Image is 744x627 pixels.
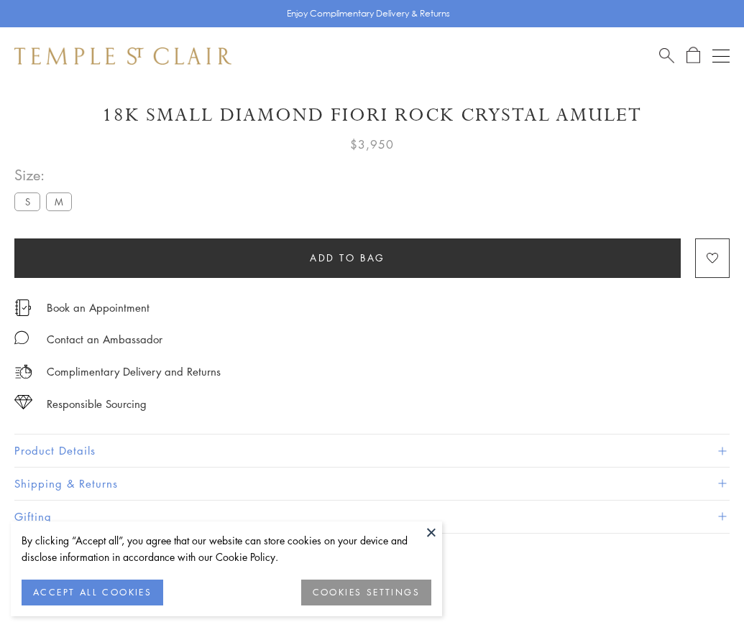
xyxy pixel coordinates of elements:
button: Gifting [14,501,730,533]
a: Book an Appointment [47,299,150,315]
p: Complimentary Delivery and Returns [47,363,221,381]
label: S [14,192,40,210]
span: Add to bag [310,250,385,266]
img: icon_appointment.svg [14,299,32,316]
div: Contact an Ambassador [47,330,162,348]
img: icon_delivery.svg [14,363,32,381]
button: Product Details [14,435,730,467]
h1: 18K Small Diamond Fiori Rock Crystal Amulet [14,103,730,128]
div: Responsible Sourcing [47,395,147,413]
span: $3,950 [350,135,394,154]
button: COOKIES SETTINGS [301,580,431,605]
button: Add to bag [14,238,681,278]
a: Open Shopping Bag [686,47,700,65]
button: Shipping & Returns [14,468,730,500]
button: ACCEPT ALL COOKIES [22,580,163,605]
span: Size: [14,163,78,187]
img: MessageIcon-01_2.svg [14,330,29,345]
a: Search [659,47,674,65]
label: M [46,192,72,210]
img: Temple St. Clair [14,47,231,65]
button: Open navigation [712,47,730,65]
img: icon_sourcing.svg [14,395,32,409]
div: By clicking “Accept all”, you agree that our website can store cookies on your device and disclos... [22,532,431,565]
p: Enjoy Complimentary Delivery & Returns [287,6,450,21]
